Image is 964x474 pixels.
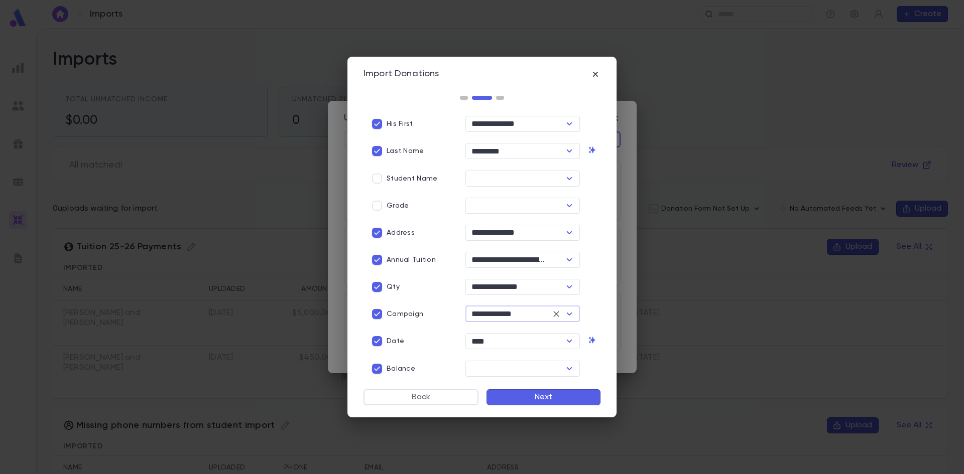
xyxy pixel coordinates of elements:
[387,365,415,373] p: Balance
[562,226,576,240] button: Open
[562,199,576,213] button: Open
[364,69,439,80] div: Import Donations
[387,337,404,345] p: Date
[562,362,576,376] button: Open
[562,117,576,131] button: Open
[364,389,478,405] button: Back
[562,334,576,348] button: Open
[562,172,576,186] button: Open
[387,120,413,128] p: His First
[387,202,409,210] p: Grade
[387,283,400,291] p: Qty
[562,253,576,267] button: Open
[387,310,423,318] p: Campaign
[387,256,436,264] p: Annual Tuition
[387,175,437,183] p: Student Name
[387,229,415,237] p: Address
[562,280,576,294] button: Open
[562,144,576,158] button: Open
[549,307,563,321] button: Clear
[562,307,576,321] button: Open
[387,147,424,155] p: Last Name
[487,389,600,405] button: Next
